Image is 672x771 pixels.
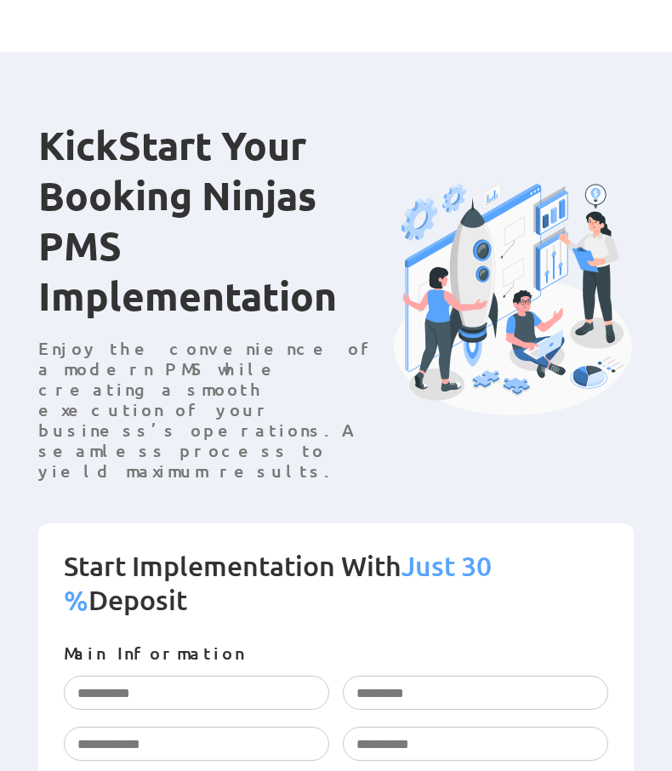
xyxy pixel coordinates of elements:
[38,120,380,338] h1: KickStart Your Booking Ninjas PMS Implementation
[394,183,632,415] img: Booking Ninjas PMS Implementation
[38,338,380,481] p: Enjoy the convenience of a modern PMS while creating a smooth execution of your business’s operat...
[64,549,608,642] h2: Start Implementation With Deposit
[64,549,492,616] span: Just 30 %
[64,642,608,663] p: Main Information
